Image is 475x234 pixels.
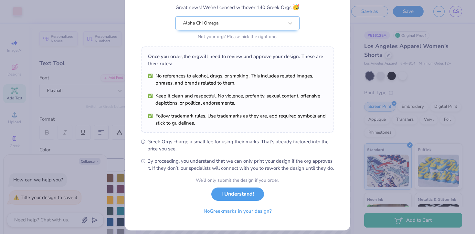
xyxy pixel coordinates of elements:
button: NoGreekmarks in your design? [198,205,277,218]
li: Keep it clean and respectful. No violence, profanity, sexual content, offensive depictions, or po... [148,92,327,107]
div: We’ll only submit the design if you order. [196,177,279,184]
div: Great news! We’re licensed with over 140 Greek Orgs. [175,3,300,12]
li: No references to alcohol, drugs, or smoking. This includes related images, phrases, and brands re... [148,72,327,86]
span: Greek Orgs charge a small fee for using their marks. That’s already factored into the price you see. [147,138,334,152]
div: Not your org? Please pick the right one. [175,33,300,40]
div: Once you order, the org will need to review and approve your design. These are their rules: [148,53,327,67]
button: I Understand! [211,188,264,201]
li: Follow trademark rules. Use trademarks as they are, add required symbols and stick to guidelines. [148,112,327,127]
span: 🥳 [292,3,300,11]
span: By proceeding, you understand that we can only print your design if the org approves it. If they ... [147,158,334,172]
